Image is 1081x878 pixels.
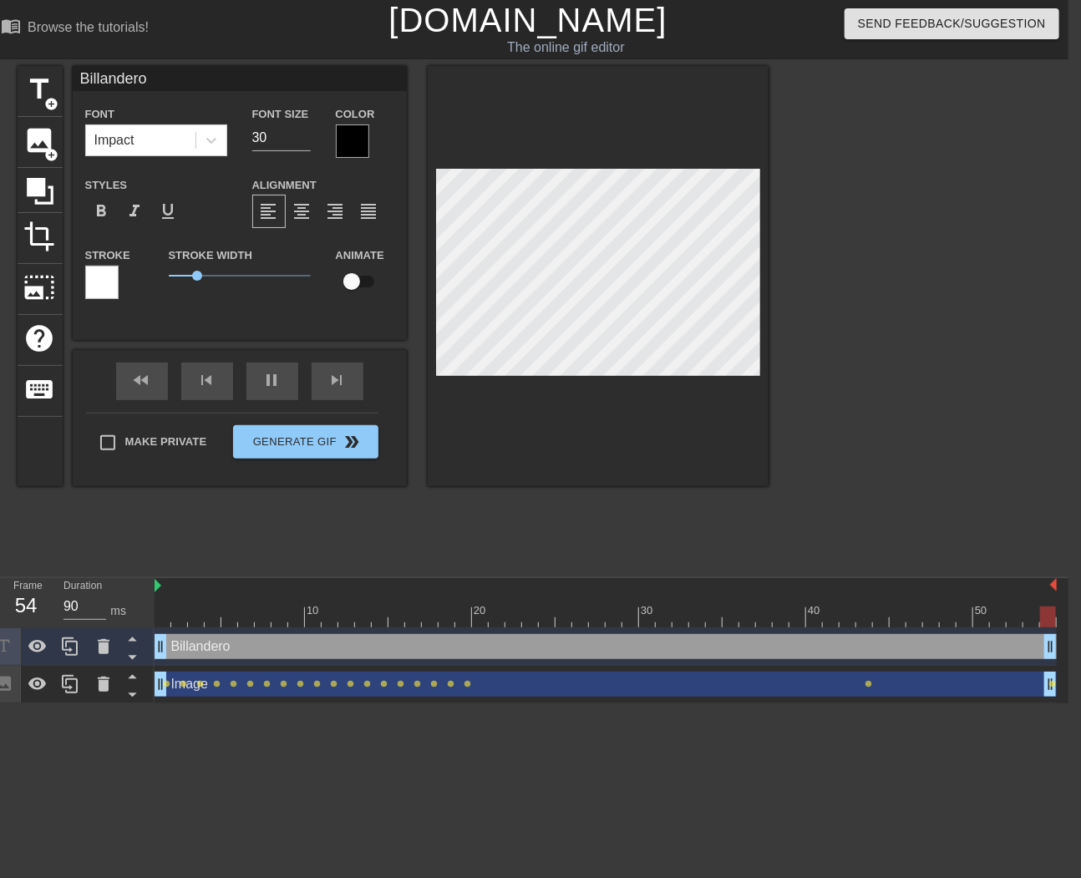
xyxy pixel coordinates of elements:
[641,602,656,619] div: 30
[380,680,388,688] span: lens
[233,425,378,459] button: Generate Gif
[327,370,348,390] span: skip_next
[85,177,128,194] label: Styles
[63,581,102,591] label: Duration
[336,106,375,123] label: Color
[252,106,309,123] label: Font Size
[447,680,454,688] span: lens
[169,247,252,264] label: Stroke Width
[280,680,287,688] span: lens
[307,602,322,619] div: 10
[858,13,1046,34] span: Send Feedback/Suggestion
[356,38,775,58] div: The online gif editor
[326,201,346,221] span: format_align_right
[24,74,56,105] span: title
[163,680,170,688] span: lens
[1042,676,1058,693] span: drag_handle
[180,680,187,688] span: lens
[430,680,438,688] span: lens
[197,370,217,390] span: skip_previous
[132,370,152,390] span: fast_rewind
[414,680,421,688] span: lens
[292,201,312,221] span: format_align_center
[845,8,1059,39] button: Send Feedback/Suggestion
[24,124,56,156] span: image
[1048,680,1056,688] span: lens
[85,106,114,123] label: Font
[230,680,237,688] span: lens
[313,680,321,688] span: lens
[125,434,207,450] span: Make Private
[240,432,371,452] span: Generate Gif
[359,201,379,221] span: format_align_justify
[808,602,823,619] div: 40
[94,130,134,150] div: Impact
[24,373,56,405] span: keyboard
[252,177,317,194] label: Alignment
[213,680,221,688] span: lens
[1050,578,1057,591] img: bound-end.png
[92,201,112,221] span: format_bold
[159,201,179,221] span: format_underline
[474,602,489,619] div: 20
[342,432,362,452] span: double_arrow
[336,247,384,264] label: Animate
[865,680,872,688] span: lens
[388,2,667,38] a: [DOMAIN_NAME]
[110,602,126,620] div: ms
[28,20,149,34] div: Browse the tutorials!
[85,247,130,264] label: Stroke
[347,680,354,688] span: lens
[397,680,404,688] span: lens
[1,578,51,627] div: Frame
[246,680,254,688] span: lens
[259,201,279,221] span: format_align_left
[24,221,56,252] span: crop
[363,680,371,688] span: lens
[152,676,169,693] span: drag_handle
[1,16,149,42] a: Browse the tutorials!
[263,680,271,688] span: lens
[13,591,38,621] div: 54
[45,97,59,111] span: add_circle
[125,201,145,221] span: format_italic
[330,680,337,688] span: lens
[464,680,471,688] span: lens
[1,16,21,36] span: menu_book
[45,148,59,162] span: add_circle
[24,322,56,354] span: help
[262,370,282,390] span: pause
[24,272,56,303] span: photo_size_select_large
[196,680,204,688] span: lens
[297,680,304,688] span: lens
[975,602,990,619] div: 50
